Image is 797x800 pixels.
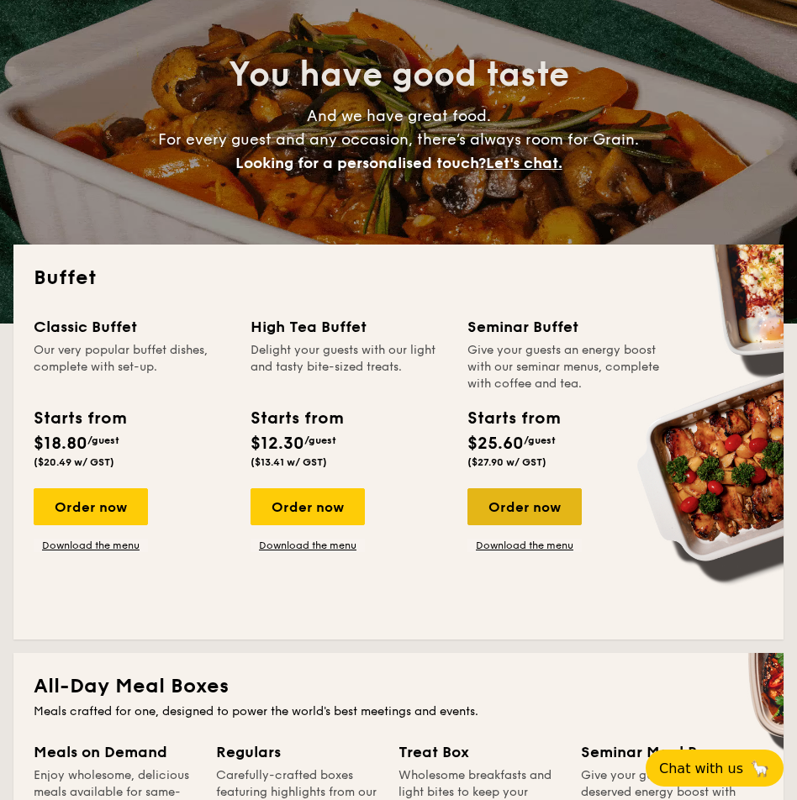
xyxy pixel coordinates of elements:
[646,750,784,787] button: Chat with us🦙
[34,703,763,720] div: Meals crafted for one, designed to power the world's best meetings and events.
[251,456,327,468] span: ($13.41 w/ GST)
[34,673,763,700] h2: All-Day Meal Boxes
[581,740,745,764] div: Seminar Meal Box
[229,55,569,95] span: You have good taste
[34,315,230,339] div: Classic Buffet
[304,434,336,446] span: /guest
[251,488,365,525] div: Order now
[34,539,148,552] a: Download the menu
[467,434,524,454] span: $25.60
[467,456,546,468] span: ($27.90 w/ GST)
[235,154,486,172] span: Looking for a personalised touch?
[34,406,125,431] div: Starts from
[251,434,304,454] span: $12.30
[659,761,743,776] span: Chat with us
[467,488,582,525] div: Order now
[34,434,87,454] span: $18.80
[34,456,114,468] span: ($20.49 w/ GST)
[34,265,763,292] h2: Buffet
[34,488,148,525] div: Order now
[467,315,664,339] div: Seminar Buffet
[251,539,365,552] a: Download the menu
[467,406,559,431] div: Starts from
[467,539,582,552] a: Download the menu
[158,107,639,172] span: And we have great food. For every guest and any occasion, there’s always room for Grain.
[87,434,119,446] span: /guest
[251,406,342,431] div: Starts from
[34,342,230,392] div: Our very popular buffet dishes, complete with set-up.
[398,740,561,764] div: Treat Box
[251,315,447,339] div: High Tea Buffet
[750,759,770,778] span: 🦙
[467,342,664,392] div: Give your guests an energy boost with our seminar menus, complete with coffee and tea.
[216,740,378,764] div: Regulars
[524,434,556,446] span: /guest
[251,342,447,392] div: Delight your guests with our light and tasty bite-sized treats.
[34,740,196,764] div: Meals on Demand
[486,154,562,172] span: Let's chat.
